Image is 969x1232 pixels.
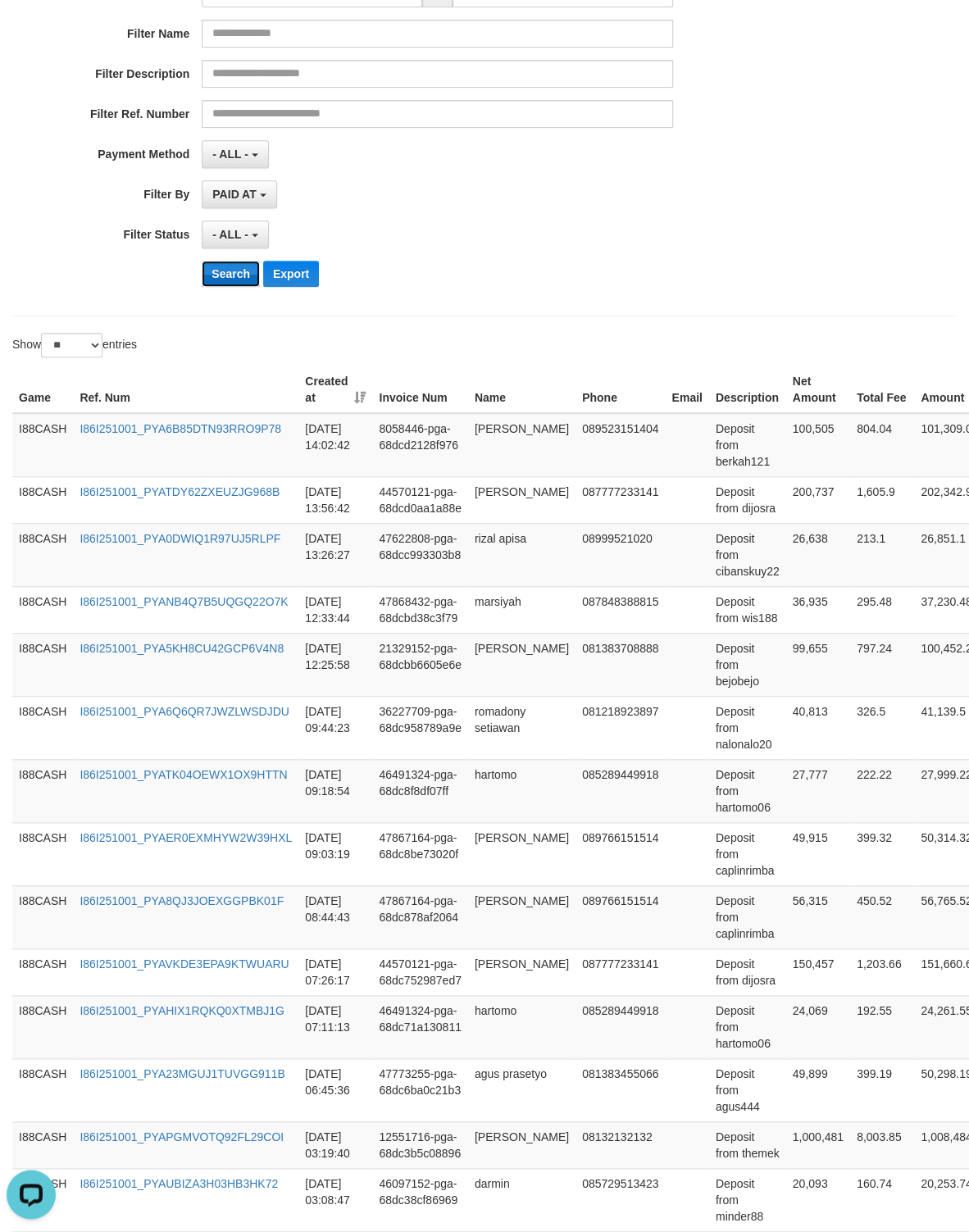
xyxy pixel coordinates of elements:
[575,476,665,523] td: 087777233141
[372,633,467,696] td: 21329152-pga-68dcbb6605e6e
[298,413,372,477] td: [DATE] 14:02:42
[709,1121,786,1168] td: Deposit from themek
[850,366,914,413] th: Total Fee
[709,586,786,633] td: Deposit from wis188
[786,885,850,948] td: 56,315
[12,366,73,413] th: Game
[786,413,850,477] td: 100,505
[786,1121,850,1168] td: 1,000,481
[298,822,372,885] td: [DATE] 09:03:19
[80,595,288,608] a: I86I251001_PYANB4Q7B5UQGQ22O7K
[709,885,786,948] td: Deposit from caplinrimba
[575,1121,665,1168] td: 08132132132
[263,261,319,287] button: Export
[372,413,467,477] td: 8058446-pga-68dcd2128f976
[786,1168,850,1231] td: 20,093
[298,476,372,523] td: [DATE] 13:56:42
[298,696,372,759] td: [DATE] 09:44:23
[709,1058,786,1121] td: Deposit from agus444
[575,696,665,759] td: 081218923897
[850,1168,914,1231] td: 160.74
[468,523,575,586] td: rizal apisa
[575,995,665,1058] td: 085289449918
[709,1168,786,1231] td: Deposit from minder88
[372,995,467,1058] td: 46491324-pga-68dc71a130811
[850,586,914,633] td: 295.48
[850,1058,914,1121] td: 399.19
[372,1168,467,1231] td: 46097152-pga-68dc38cf86969
[372,1058,467,1121] td: 47773255-pga-68dc6ba0c21b3
[786,633,850,696] td: 99,655
[850,885,914,948] td: 450.52
[298,759,372,822] td: [DATE] 09:18:54
[786,476,850,523] td: 200,737
[80,642,284,655] a: I86I251001_PYA5KH8CU42GCP6V4N8
[372,822,467,885] td: 47867164-pga-68dc8be73020f
[468,366,575,413] th: Name
[372,696,467,759] td: 36227709-pga-68dc958789a9e
[298,586,372,633] td: [DATE] 12:33:44
[12,995,73,1058] td: I88CASH
[12,948,73,995] td: I88CASH
[709,366,786,413] th: Description
[12,759,73,822] td: I88CASH
[372,759,467,822] td: 46491324-pga-68dc8f8df07ff
[298,885,372,948] td: [DATE] 08:44:43
[80,1177,278,1190] a: I86I251001_PYAUBIZA3H03HB3HK72
[7,7,56,56] button: Open LiveChat chat widget
[786,948,850,995] td: 150,457
[709,822,786,885] td: Deposit from caplinrimba
[202,261,260,287] button: Search
[12,696,73,759] td: I88CASH
[575,948,665,995] td: 087777233141
[786,1058,850,1121] td: 49,899
[80,768,287,781] a: I86I251001_PYATK04OEWX1OX9HTTN
[468,948,575,995] td: [PERSON_NAME]
[80,485,280,498] a: I86I251001_PYATDY62ZXEUZJG968B
[372,366,467,413] th: Invoice Num
[468,1058,575,1121] td: agus prasetyo
[298,1058,372,1121] td: [DATE] 06:45:36
[665,366,708,413] th: Email
[468,476,575,523] td: [PERSON_NAME]
[80,1130,284,1143] a: I86I251001_PYAPGMVOTQ92FL29COI
[786,759,850,822] td: 27,777
[575,1058,665,1121] td: 081383455066
[298,633,372,696] td: [DATE] 12:25:58
[575,885,665,948] td: 089766151514
[202,140,268,168] button: - ALL -
[12,1058,73,1121] td: I88CASH
[468,759,575,822] td: hartomo
[298,995,372,1058] td: [DATE] 07:11:13
[575,1168,665,1231] td: 085729513423
[372,523,467,586] td: 47622808-pga-68dcc993303b8
[298,1168,372,1231] td: [DATE] 03:08:47
[12,586,73,633] td: I88CASH
[709,633,786,696] td: Deposit from bejobejo
[80,1067,284,1080] a: I86I251001_PYA23MGUJ1TUVGG911B
[850,995,914,1058] td: 192.55
[468,995,575,1058] td: hartomo
[202,180,276,208] button: PAID AT
[80,894,284,907] a: I86I251001_PYA8QJ3JOEXGGPBK01F
[298,948,372,995] td: [DATE] 07:26:17
[212,148,248,161] span: - ALL -
[468,1121,575,1168] td: [PERSON_NAME]
[12,633,73,696] td: I88CASH
[298,523,372,586] td: [DATE] 13:26:27
[12,476,73,523] td: I88CASH
[80,957,289,971] a: I86I251001_PYAVKDE3EPA9KTWUARU
[709,523,786,586] td: Deposit from cibanskuy22
[575,759,665,822] td: 085289449918
[372,476,467,523] td: 44570121-pga-68dcd0aa1a88e
[786,586,850,633] td: 36,935
[372,1121,467,1168] td: 12551716-pga-68dc3b5c08896
[850,413,914,477] td: 804.04
[575,366,665,413] th: Phone
[298,1121,372,1168] td: [DATE] 03:19:40
[298,366,372,413] th: Created at: activate to sort column ascending
[202,220,268,248] button: - ALL -
[372,586,467,633] td: 47868432-pga-68dcbd38c3f79
[786,523,850,586] td: 26,638
[12,413,73,477] td: I88CASH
